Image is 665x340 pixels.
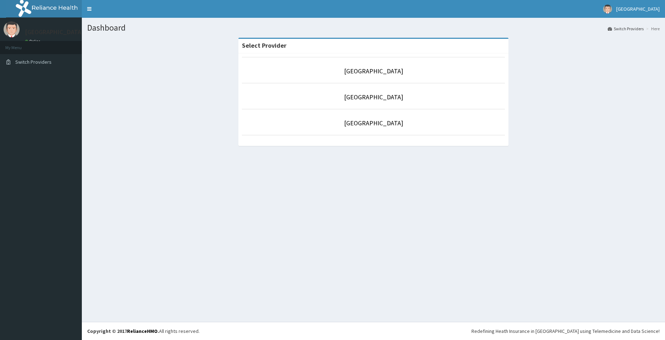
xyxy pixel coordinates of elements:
[616,6,660,12] span: [GEOGRAPHIC_DATA]
[344,119,403,127] a: [GEOGRAPHIC_DATA]
[25,29,84,35] p: [GEOGRAPHIC_DATA]
[127,328,158,334] a: RelianceHMO
[608,26,644,32] a: Switch Providers
[87,23,660,32] h1: Dashboard
[87,328,159,334] strong: Copyright © 2017 .
[25,39,42,44] a: Online
[603,5,612,14] img: User Image
[4,21,20,37] img: User Image
[15,59,52,65] span: Switch Providers
[344,93,403,101] a: [GEOGRAPHIC_DATA]
[242,41,286,49] strong: Select Provider
[471,328,660,335] div: Redefining Heath Insurance in [GEOGRAPHIC_DATA] using Telemedicine and Data Science!
[344,67,403,75] a: [GEOGRAPHIC_DATA]
[82,322,665,340] footer: All rights reserved.
[644,26,660,32] li: Here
